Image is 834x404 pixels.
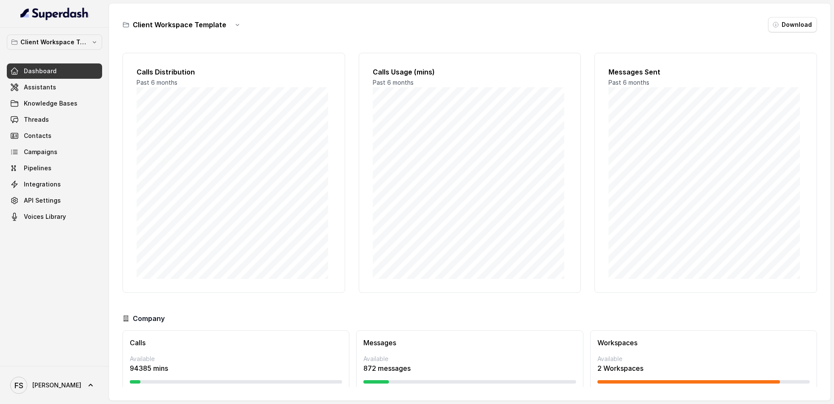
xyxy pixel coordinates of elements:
a: [PERSON_NAME] [7,373,102,397]
h3: Workspaces [597,338,810,348]
span: API Settings [24,196,61,205]
span: Dashboard [24,67,57,75]
span: Past 6 months [608,79,649,86]
span: Integrations [24,180,61,189]
p: Client Workspace Template [20,37,89,47]
span: Assistants [24,83,56,92]
p: Available [363,355,576,363]
button: Download [768,17,817,32]
p: 94385 mins [130,363,342,373]
span: Contacts [24,132,51,140]
h2: Calls Usage (mins) [373,67,567,77]
span: Knowledge Bases [24,99,77,108]
a: Voices Library [7,209,102,224]
a: Campaigns [7,144,102,160]
text: FS [14,381,23,390]
h3: Client Workspace Template [133,20,226,30]
span: Threads [24,115,49,124]
h2: Messages Sent [608,67,803,77]
span: Campaigns [24,148,57,156]
h3: Messages [363,338,576,348]
h2: Calls Distribution [137,67,331,77]
p: 872 messages [363,363,576,373]
span: Past 6 months [137,79,177,86]
a: Contacts [7,128,102,143]
a: Assistants [7,80,102,95]
a: Dashboard [7,63,102,79]
p: 2 Workspaces [597,363,810,373]
p: Available [130,355,342,363]
span: Past 6 months [373,79,414,86]
button: Client Workspace Template [7,34,102,50]
a: Pipelines [7,160,102,176]
h3: Company [133,313,165,324]
a: Knowledge Bases [7,96,102,111]
a: Integrations [7,177,102,192]
img: light.svg [20,7,89,20]
h3: Calls [130,338,342,348]
p: Available [597,355,810,363]
span: Voices Library [24,212,66,221]
span: Pipelines [24,164,51,172]
a: Threads [7,112,102,127]
span: [PERSON_NAME] [32,381,81,390]
a: API Settings [7,193,102,208]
